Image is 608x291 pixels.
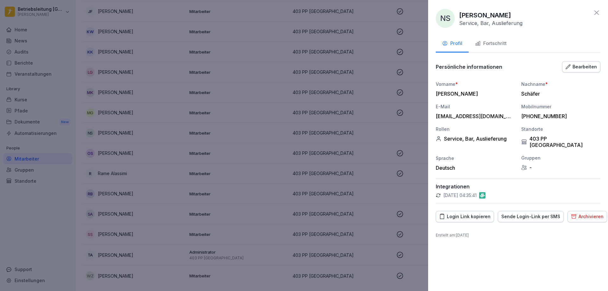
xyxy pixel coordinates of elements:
p: Service, Bar, Auslieferung [459,20,522,26]
button: Sende Login-Link per SMS [498,211,564,222]
p: [PERSON_NAME] [459,10,511,20]
div: [PERSON_NAME] [436,91,512,97]
div: Profil [442,40,462,47]
div: Service, Bar, Auslieferung [436,136,515,142]
div: [EMAIL_ADDRESS][DOMAIN_NAME] [436,113,512,119]
div: Login Link kopieren [439,213,491,220]
div: E-Mail [436,103,515,110]
div: [PHONE_NUMBER] [521,113,597,119]
div: Rollen [436,126,515,132]
div: Mobilnummer [521,103,600,110]
p: Persönliche informationen [436,64,502,70]
div: Fortschritt [475,40,507,47]
div: NS [436,9,455,28]
div: - [521,164,600,171]
p: Integrationen [436,183,600,190]
div: Standorte [521,126,600,132]
div: Sprache [436,155,515,161]
button: Bearbeiten [562,61,600,73]
div: Schäfer [521,91,597,97]
img: gastromatic.png [479,192,485,199]
div: Vorname [436,81,515,87]
div: Archivieren [571,213,604,220]
div: 403 PP [GEOGRAPHIC_DATA] [521,136,600,148]
button: Profil [436,35,469,53]
button: Fortschritt [469,35,513,53]
div: Bearbeiten [566,63,597,70]
p: [DATE] 04:35:41 [443,192,477,199]
p: Erstellt am : [DATE] [436,232,600,238]
div: Nachname [521,81,600,87]
div: Sende Login-Link per SMS [501,213,560,220]
button: Login Link kopieren [436,211,494,222]
div: Gruppen [521,155,600,161]
div: Deutsch [436,165,515,171]
button: Archivieren [567,211,607,222]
